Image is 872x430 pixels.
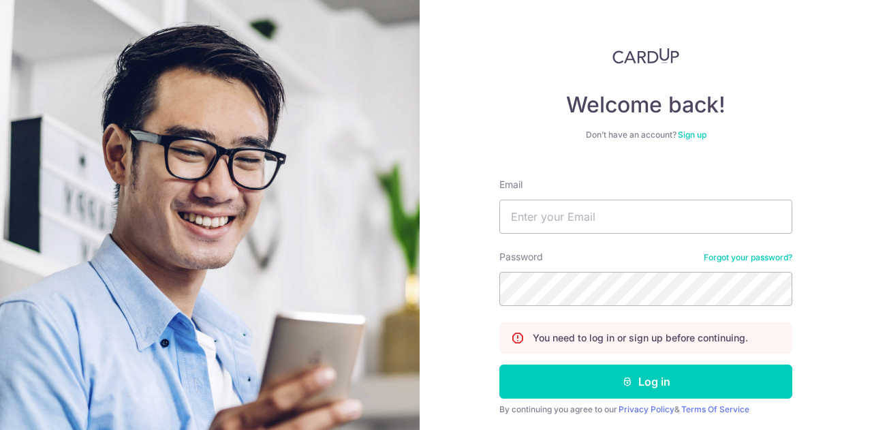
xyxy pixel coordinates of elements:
[499,365,792,399] button: Log in
[499,129,792,140] div: Don’t have an account?
[533,331,748,345] p: You need to log in or sign up before continuing.
[499,404,792,415] div: By continuing you agree to our &
[704,252,792,263] a: Forgot your password?
[619,404,674,414] a: Privacy Policy
[499,178,523,191] label: Email
[499,91,792,119] h4: Welcome back!
[499,200,792,234] input: Enter your Email
[681,404,749,414] a: Terms Of Service
[499,250,543,264] label: Password
[612,48,679,64] img: CardUp Logo
[678,129,706,140] a: Sign up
